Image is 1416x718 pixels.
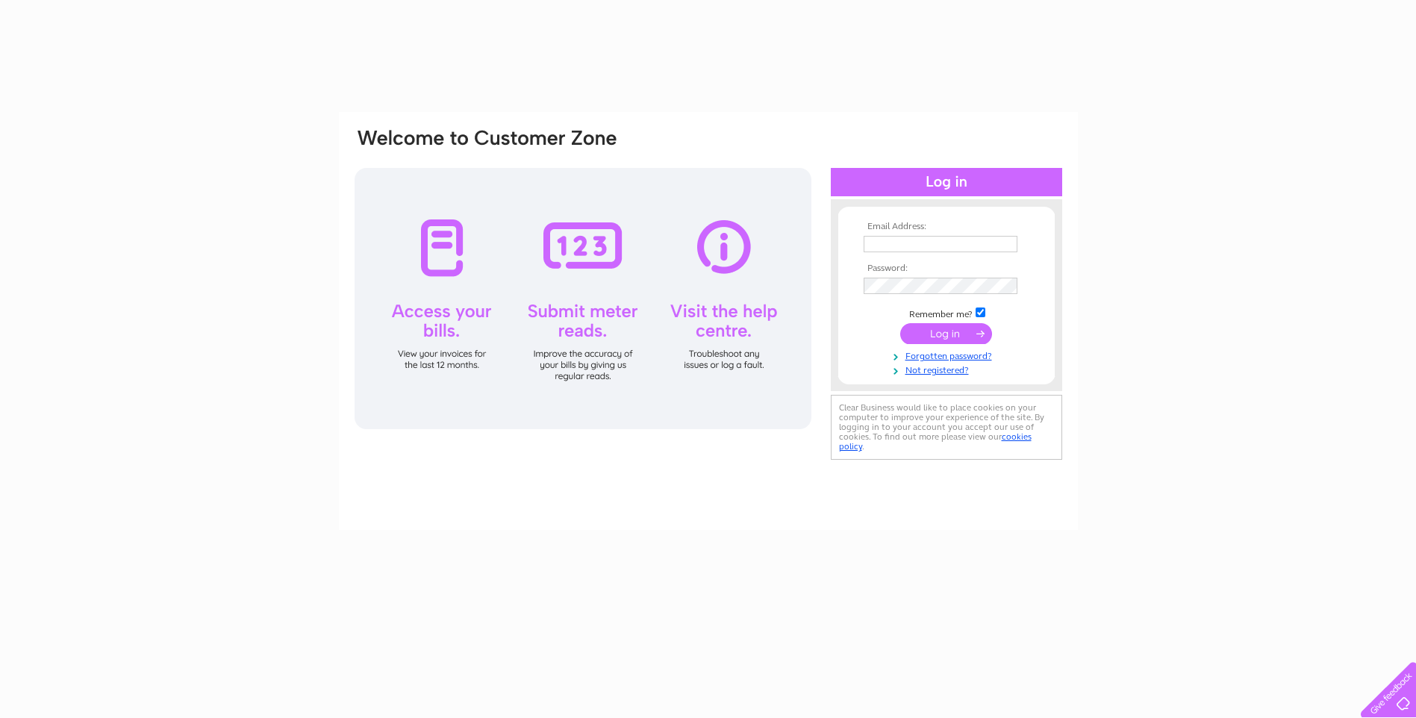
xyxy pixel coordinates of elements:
[831,395,1062,460] div: Clear Business would like to place cookies on your computer to improve your experience of the sit...
[839,431,1032,452] a: cookies policy
[864,362,1033,376] a: Not registered?
[860,305,1033,320] td: Remember me?
[900,323,992,344] input: Submit
[860,263,1033,274] th: Password:
[860,222,1033,232] th: Email Address:
[864,348,1033,362] a: Forgotten password?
